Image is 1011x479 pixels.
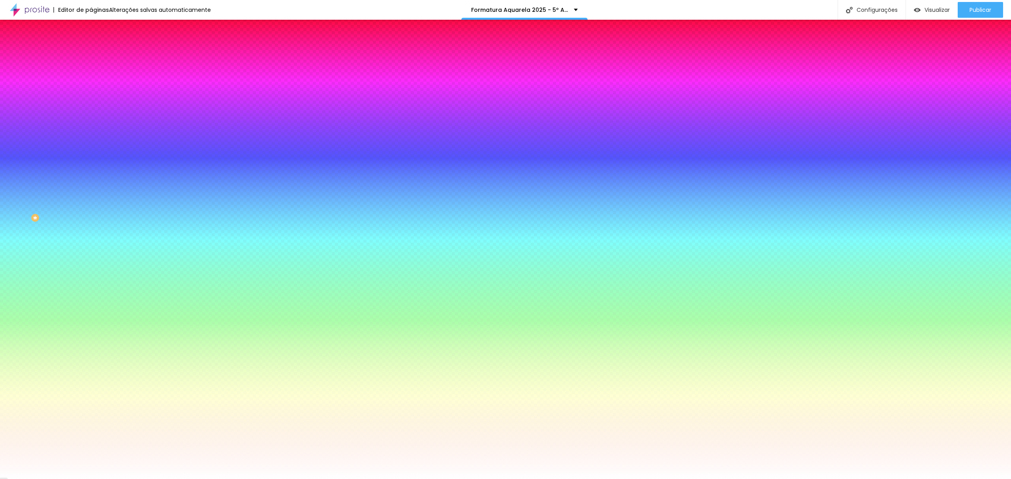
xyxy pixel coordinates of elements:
[925,7,950,13] span: Visualizar
[914,7,921,13] img: view-1.svg
[109,7,211,13] div: Alterações salvas automaticamente
[906,2,958,18] button: Visualizar
[53,7,109,13] div: Editor de páginas
[958,2,1003,18] button: Publicar
[846,7,853,13] img: Icone
[970,7,991,13] span: Publicar
[471,7,568,13] p: Formatura Aquarela 2025 - 5º Ano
